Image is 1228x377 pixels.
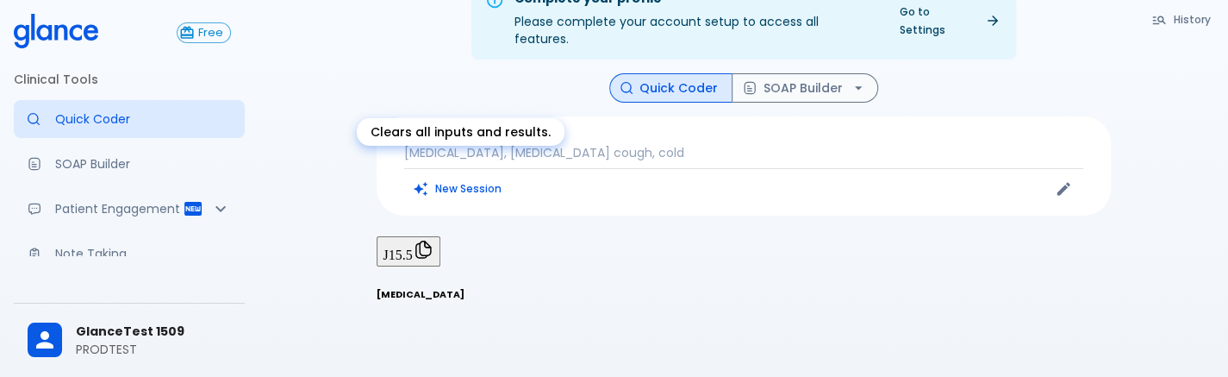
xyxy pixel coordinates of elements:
p: [MEDICAL_DATA], [MEDICAL_DATA] cough, cold [404,144,1083,161]
p: Note Taking [55,245,231,262]
button: SOAP Builder [732,73,878,104]
p: Patient Engagement [55,200,183,217]
li: Clinical Tools [14,59,245,100]
div: Clears all inputs and results. [357,118,564,146]
p: PRODTEST [76,341,231,358]
span: GlanceTest 1509 [76,323,231,341]
button: Free [177,22,231,43]
div: Patient Reports & Referrals [14,190,245,228]
button: History [1143,7,1221,32]
p: Quick Coder [55,110,231,128]
a: Moramiz: Find ICD10AM codes instantly [14,100,245,138]
button: Clears all inputs and results. [404,176,512,201]
a: Advanced note-taking [14,235,245,273]
span: J15.5 [383,248,413,262]
p: SOAP Builder [55,155,231,173]
div: GlanceTest 1509PRODTEST [14,311,245,370]
span: Free [191,27,230,40]
a: Docugen: Compose a clinical documentation in seconds [14,145,245,183]
button: Quick Coder [609,73,732,104]
button: Copy Code J15.5 to clipboard [377,236,440,266]
button: Edit [1050,176,1076,202]
a: Click to view or change your subscription [177,22,245,43]
h6: [MEDICAL_DATA] [377,288,1111,302]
